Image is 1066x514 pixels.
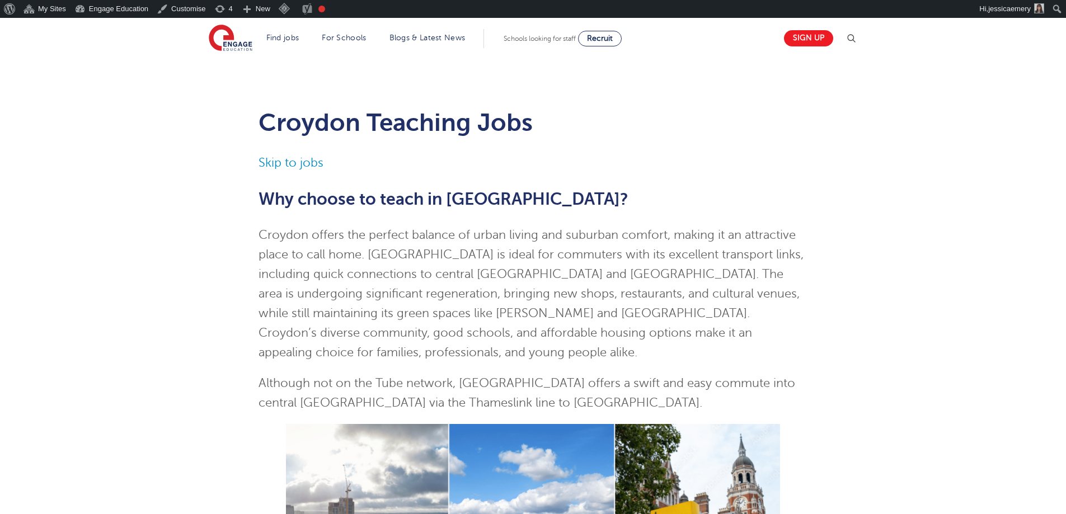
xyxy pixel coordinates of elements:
[259,376,795,409] span: Although not on the Tube network, [GEOGRAPHIC_DATA] offers a swift and easy commute into central ...
[266,34,299,42] a: Find jobs
[784,30,833,46] a: Sign up
[318,6,325,12] div: Focus keyphrase not set
[322,34,366,42] a: For Schools
[259,156,323,169] a: Skip to jobs
[259,190,628,209] span: Why choose to teach in [GEOGRAPHIC_DATA]?
[587,34,613,43] span: Recruit
[389,34,466,42] a: Blogs & Latest News
[988,4,1031,13] span: jessicaemery
[578,31,622,46] a: Recruit
[209,25,252,53] img: Engage Education
[259,109,807,136] h1: Croydon Teaching Jobs
[504,35,576,43] span: Schools looking for staff
[259,225,807,362] p: Croydon offers the perfect balance of urban living and suburban comfort, making it an attractive ...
